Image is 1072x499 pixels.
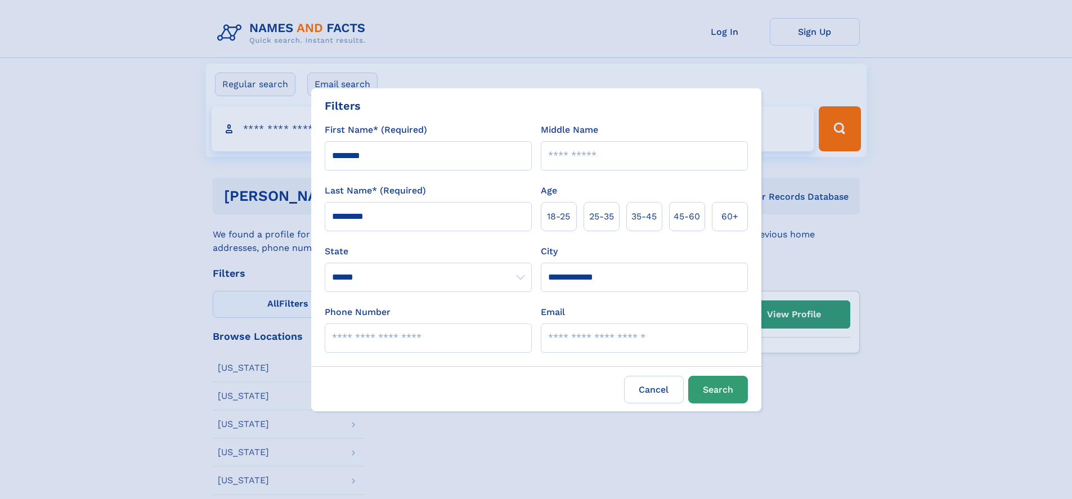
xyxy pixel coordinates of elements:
[325,97,361,114] div: Filters
[631,210,657,223] span: 35‑45
[541,184,557,197] label: Age
[325,184,426,197] label: Last Name* (Required)
[721,210,738,223] span: 60+
[541,305,565,319] label: Email
[547,210,570,223] span: 18‑25
[325,305,391,319] label: Phone Number
[624,376,684,403] label: Cancel
[541,245,558,258] label: City
[674,210,700,223] span: 45‑60
[589,210,614,223] span: 25‑35
[541,123,598,137] label: Middle Name
[325,245,532,258] label: State
[688,376,748,403] button: Search
[325,123,427,137] label: First Name* (Required)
